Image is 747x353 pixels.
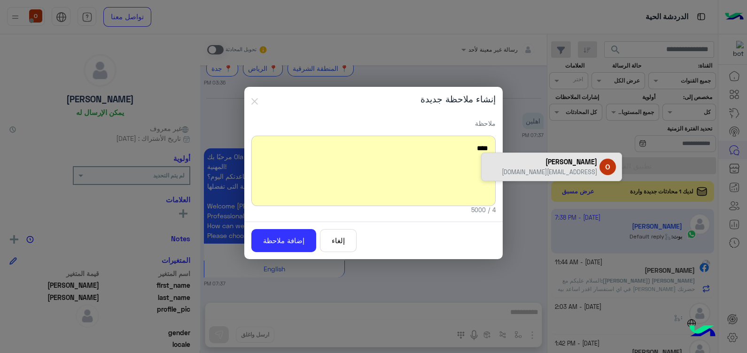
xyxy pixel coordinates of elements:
[502,169,597,176] small: [EMAIL_ADDRESS][DOMAIN_NAME]
[251,98,258,105] img: close
[489,157,597,167] p: [PERSON_NAME]
[251,118,496,128] p: ملاحظة
[599,159,616,175] img: ola
[420,94,496,105] h5: إنشاء ملاحظة جديدة
[251,229,316,252] button: إضافة ملاحظة
[686,315,719,348] img: hulul-logo.png
[471,206,496,215] small: 4 / 5000
[320,229,357,252] button: إلغاء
